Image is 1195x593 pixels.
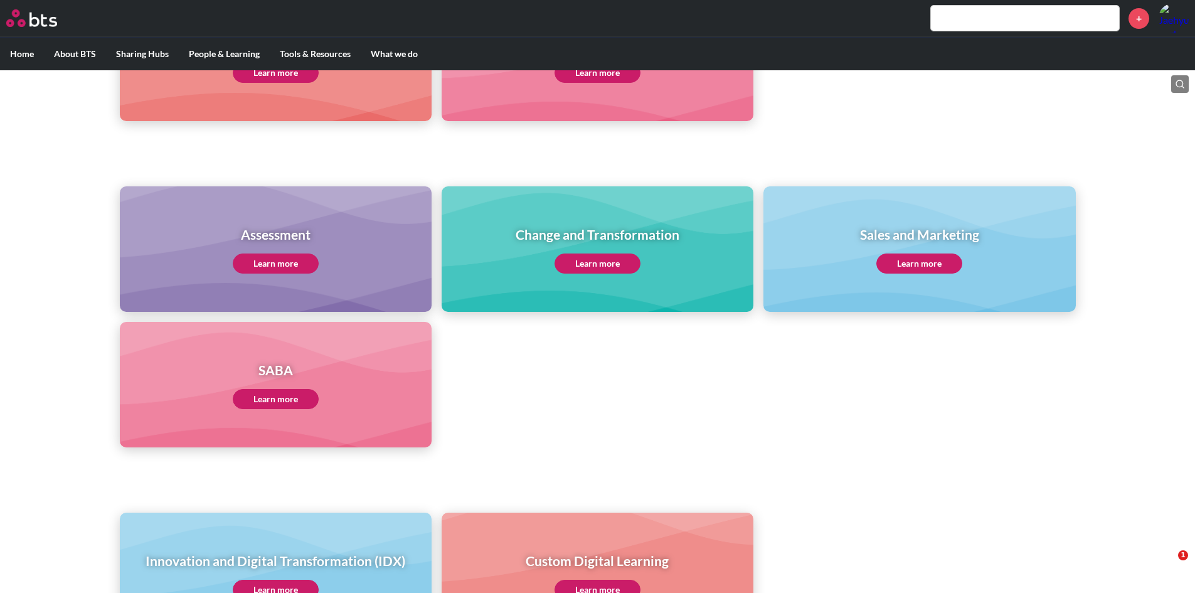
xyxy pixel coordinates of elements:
a: Learn more [555,254,640,274]
a: Profile [1159,3,1189,33]
a: Learn more [233,254,319,274]
a: + [1129,8,1149,29]
a: Learn more [555,63,640,83]
label: About BTS [44,38,106,70]
label: Tools & Resources [270,38,361,70]
label: Sharing Hubs [106,38,179,70]
a: Learn more [233,63,319,83]
img: BTS Logo [6,9,57,27]
label: People & Learning [179,38,270,70]
h1: Sales and Marketing [860,225,979,243]
img: Jaehyun Park [1159,3,1189,33]
iframe: Intercom live chat [1152,550,1182,580]
a: Learn more [876,254,962,274]
h1: SABA [233,361,319,379]
h1: Change and Transformation [516,225,679,243]
a: Go home [6,9,80,27]
label: What we do [361,38,428,70]
h1: Custom Digital Learning [526,552,669,570]
h1: Assessment [233,225,319,243]
h1: Innovation and Digital Transformation (IDX) [146,552,405,570]
span: 1 [1178,550,1188,560]
a: Learn more [233,389,319,409]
